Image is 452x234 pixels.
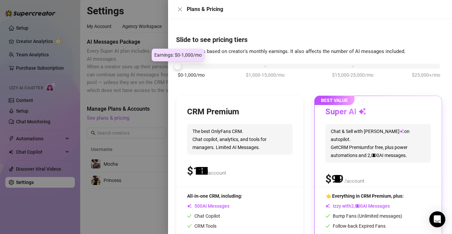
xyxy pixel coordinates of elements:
[187,214,192,218] span: check
[246,71,285,79] span: $1,000-15,000/mo
[187,124,293,155] span: The best OnlyFans CRM. Chat copilot, analytics, and tools for managers. Limited AI Messages.
[206,170,226,176] span: /account
[178,71,205,79] span: $0-1,000/mo
[325,223,386,229] span: Follow-back Expired Fans
[176,35,444,44] h4: Slide to see pricing tiers
[325,213,402,219] span: Bump Fans (Unlimited messages)
[176,48,406,54] span: Our pricing is based on creator's monthly earnings. It also affects the number of AI messages inc...
[412,71,440,79] span: $25,000+/mo
[325,107,366,117] h3: Super AI
[177,7,183,12] span: close
[344,178,364,184] span: /account
[314,96,354,105] span: BEST VALUE
[187,213,220,219] span: Chat Copilot
[325,124,431,163] span: Chat & Sell with [PERSON_NAME] on autopilot. Get CRM Premium for free, plus power automations and...
[325,193,404,199] span: 👈 Everything in CRM Premium, plus:
[187,203,230,209] span: AI Messages
[187,193,242,199] span: All-in-one CRM, including:
[187,107,239,117] h3: CRM Premium
[325,214,330,218] span: check
[325,203,390,209] span: Izzy with AI Messages
[325,224,330,228] span: check
[187,224,192,228] span: check
[429,211,445,227] div: Open Intercom Messenger
[187,5,444,13] div: Plans & Pricing
[187,223,216,229] span: CRM Tools
[187,165,205,177] span: $
[152,49,204,61] div: Earnings: $0-1,000/mo
[332,71,373,79] span: $15,000-25,000/mo
[176,5,184,13] button: Close
[325,173,343,185] span: $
